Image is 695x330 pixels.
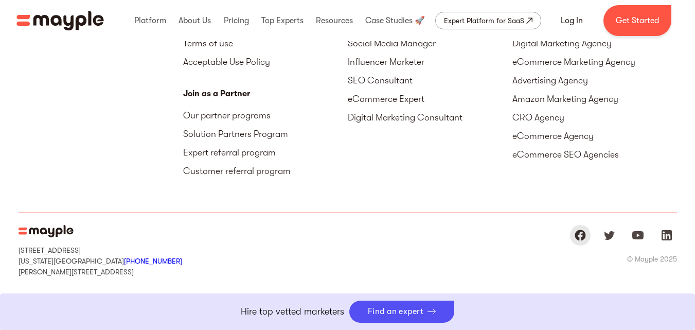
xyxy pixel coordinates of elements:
a: eCommerce Expert [348,90,512,108]
a: SEO Consultant [348,71,512,90]
a: Digital Marketing Consultant [348,108,512,127]
a: Amazon Marketing Agency [512,90,677,108]
a: Social Media Manager [348,34,512,53]
a: Mayple at LinkedIn [656,225,677,246]
a: eCommerce Marketing Agency [512,53,677,71]
a: Solution Partners Program [183,125,348,143]
img: Mayple Logo [19,225,74,237]
a: home [16,11,104,30]
img: twitter logo [603,229,615,241]
a: eCommerce Agency [512,127,677,145]
div: About Us [176,4,213,37]
div: Top Experts [259,4,306,37]
div: © Mayple 2025 [627,254,677,264]
a: Log In [548,8,595,33]
a: Mayple at Twitter [599,225,619,246]
a: [PHONE_NUMBER] [124,257,182,265]
a: Influencer Marketer [348,53,512,71]
a: CRO Agency [512,108,677,127]
div: Join as a Partner [183,88,348,100]
a: Our partner programs [183,106,348,125]
img: facebook logo [574,229,586,241]
a: Customer referral program [183,162,348,180]
a: Acceptable Use Policy [183,53,348,71]
a: Digital Marketing Agency [512,34,677,53]
a: Expert referral program [183,143,348,162]
a: Mayple at Facebook [570,225,591,246]
a: Expert Platform for SaaS [435,12,541,29]
div: Pricing [221,4,252,37]
img: linkedIn [661,229,673,241]
a: Get Started [603,5,671,36]
div: Platform [132,4,169,37]
div: Expert Platform for SaaS [444,14,524,27]
a: Advertising Agency [512,71,677,90]
a: Mayple at Youtube [628,225,648,246]
img: Mayple logo [16,11,104,30]
img: youtube logo [632,229,644,241]
div: Resources [313,4,355,37]
div: [STREET_ADDRESS] [US_STATE][GEOGRAPHIC_DATA] [PERSON_NAME][STREET_ADDRESS] [19,246,182,276]
a: eCommerce SEO Agencies [512,145,677,164]
a: Terms of use [183,34,348,53]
